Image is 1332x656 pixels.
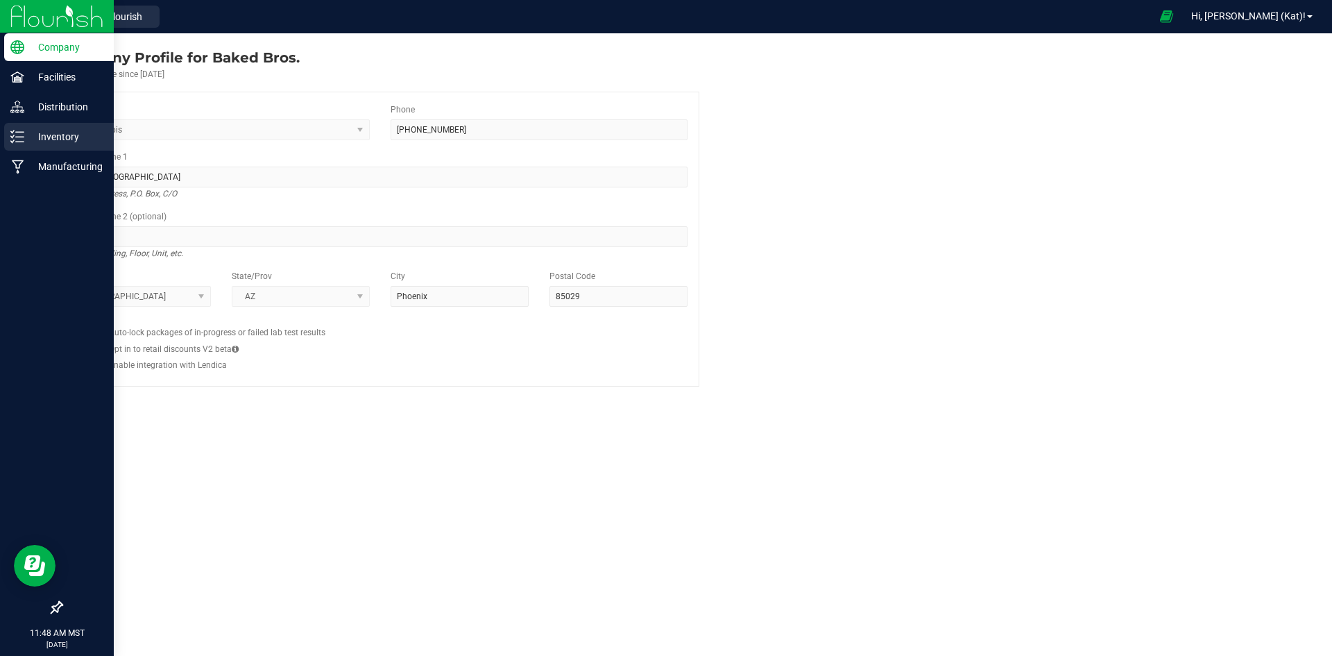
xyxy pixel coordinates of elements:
label: Auto-lock packages of in-progress or failed lab test results [109,326,325,339]
p: Inventory [24,128,108,145]
input: Suite, Building, Unit, etc. [73,226,688,247]
i: Suite, Building, Floor, Unit, etc. [73,245,183,262]
inline-svg: Manufacturing [10,160,24,174]
input: Address [73,167,688,187]
inline-svg: Distribution [10,100,24,114]
input: City [391,286,529,307]
p: 11:48 AM MST [6,627,108,639]
label: Opt in to retail discounts V2 beta [109,343,239,355]
label: Enable integration with Lendica [109,359,227,371]
label: City [391,270,405,283]
p: Distribution [24,99,108,115]
input: (123) 456-7890 [391,119,688,140]
inline-svg: Facilities [10,70,24,84]
iframe: Resource center [14,545,55,587]
span: Hi, [PERSON_NAME] (Kat)! [1191,10,1306,22]
p: Company [24,39,108,56]
input: Postal Code [549,286,688,307]
span: Open Ecommerce Menu [1151,3,1182,30]
div: Baked Bros. [61,47,300,68]
p: Manufacturing [24,158,108,175]
label: State/Prov [232,270,272,283]
i: Street address, P.O. Box, C/O [73,185,177,202]
div: Account active since [DATE] [61,68,300,81]
label: Postal Code [549,270,595,283]
label: Address Line 2 (optional) [73,210,166,223]
p: Facilities [24,69,108,85]
inline-svg: Inventory [10,130,24,144]
inline-svg: Company [10,40,24,54]
h2: Configs [73,317,688,326]
p: [DATE] [6,639,108,650]
label: Phone [391,103,415,116]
